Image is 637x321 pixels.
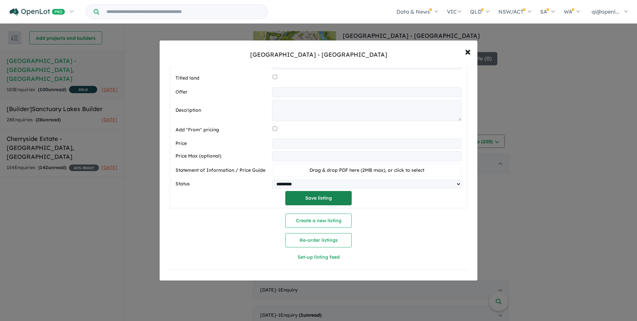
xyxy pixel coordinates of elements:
[176,74,270,82] label: Titled land
[101,5,266,19] input: Try estate name, suburb, builder or developer
[285,214,352,228] button: Create a new listing
[176,106,269,114] label: Description
[176,152,269,160] label: Price Max (optional)
[285,233,352,247] button: Re-order listings
[176,126,270,134] label: Add "From" pricing
[176,140,269,148] label: Price
[176,180,269,188] label: Status
[465,44,471,58] span: ×
[250,50,387,59] div: [GEOGRAPHIC_DATA] - [GEOGRAPHIC_DATA]
[592,8,619,15] span: qi@openl...
[285,191,352,205] button: Save listing
[310,167,424,173] span: Drag & drop PDF here (2MB max), or click to select
[10,8,65,16] img: Openlot PRO Logo White
[244,250,393,264] button: Set-up listing feed
[176,166,270,174] label: Statement of Information / Price Guide
[176,88,269,96] label: Offer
